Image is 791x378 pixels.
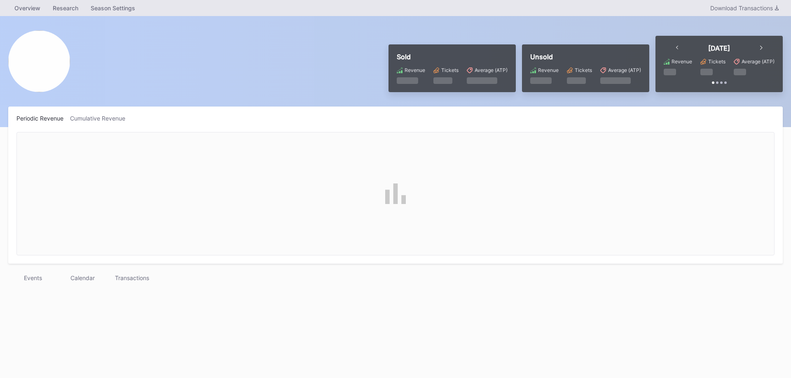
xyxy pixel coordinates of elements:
div: Revenue [405,67,425,73]
button: Download Transactions [706,2,783,14]
div: Average (ATP) [475,67,508,73]
div: Periodic Revenue [16,115,70,122]
div: [DATE] [708,44,730,52]
div: Cumulative Revenue [70,115,132,122]
div: Revenue [672,58,692,65]
div: Unsold [530,53,641,61]
div: Events [8,272,58,284]
a: Overview [8,2,47,14]
div: Tickets [708,58,725,65]
div: Sold [397,53,508,61]
a: Season Settings [84,2,141,14]
div: Transactions [107,272,157,284]
div: Download Transactions [710,5,779,12]
div: Average (ATP) [608,67,641,73]
a: Research [47,2,84,14]
div: Average (ATP) [742,58,775,65]
div: Calendar [58,272,107,284]
div: Tickets [575,67,592,73]
div: Tickets [441,67,459,73]
div: Revenue [538,67,559,73]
